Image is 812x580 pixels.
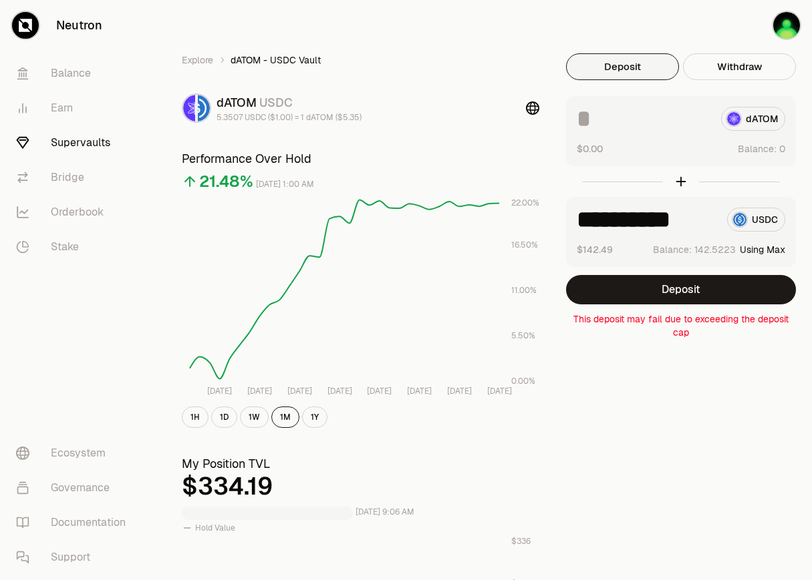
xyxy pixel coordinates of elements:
[577,242,613,256] button: $142.49
[511,536,531,547] tspan: $336
[327,386,352,396] tspan: [DATE]
[207,386,232,396] tspan: [DATE]
[511,198,539,208] tspan: 22.00%
[199,171,253,192] div: 21.48%
[240,406,269,428] button: 1W
[566,275,796,304] button: Deposit
[302,406,327,428] button: 1Y
[247,386,272,396] tspan: [DATE]
[653,243,692,256] span: Balance:
[5,125,144,160] a: Supervaults
[407,386,432,396] tspan: [DATE]
[198,95,210,121] img: USDC Logo
[182,53,213,67] a: Explore
[577,141,603,156] button: $0.00
[367,386,392,396] tspan: [DATE]
[356,505,414,520] div: [DATE] 9:06 AM
[511,285,537,296] tspan: 11.00%
[182,473,539,500] div: $334.19
[5,436,144,471] a: Ecosystem
[195,523,235,533] span: Hold Value
[256,177,314,192] div: [DATE] 1:00 AM
[566,53,679,80] button: Deposit
[5,505,144,540] a: Documentation
[182,455,539,473] h3: My Position TVL
[5,471,144,505] a: Governance
[5,160,144,195] a: Bridge
[487,386,512,396] tspan: [DATE]
[511,240,538,250] tspan: 16.50%
[5,56,144,91] a: Balance
[211,406,237,428] button: 1D
[183,95,195,121] img: dATOM Logo
[287,386,312,396] tspan: [DATE]
[231,53,321,67] span: dATOM - USDC Vault
[217,112,362,123] div: 5.3507 USDC ($1.00) = 1 dATOM ($5.35)
[182,406,209,428] button: 1H
[683,53,796,80] button: Withdraw
[566,312,796,339] p: This deposit may fail due to exceeding the deposit cap
[5,91,144,125] a: Earn
[217,93,362,112] div: dATOM
[740,243,785,256] button: Using Max
[511,376,535,386] tspan: 0.00%
[271,406,299,428] button: 1M
[5,195,144,230] a: Orderbook
[259,95,293,110] span: USDC
[182,150,539,168] h3: Performance Over Hold
[773,12,800,39] img: terrastation
[182,53,539,67] nav: breadcrumb
[447,386,472,396] tspan: [DATE]
[511,330,535,341] tspan: 5.50%
[5,540,144,575] a: Support
[5,230,144,264] a: Stake
[738,142,777,156] span: Balance:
